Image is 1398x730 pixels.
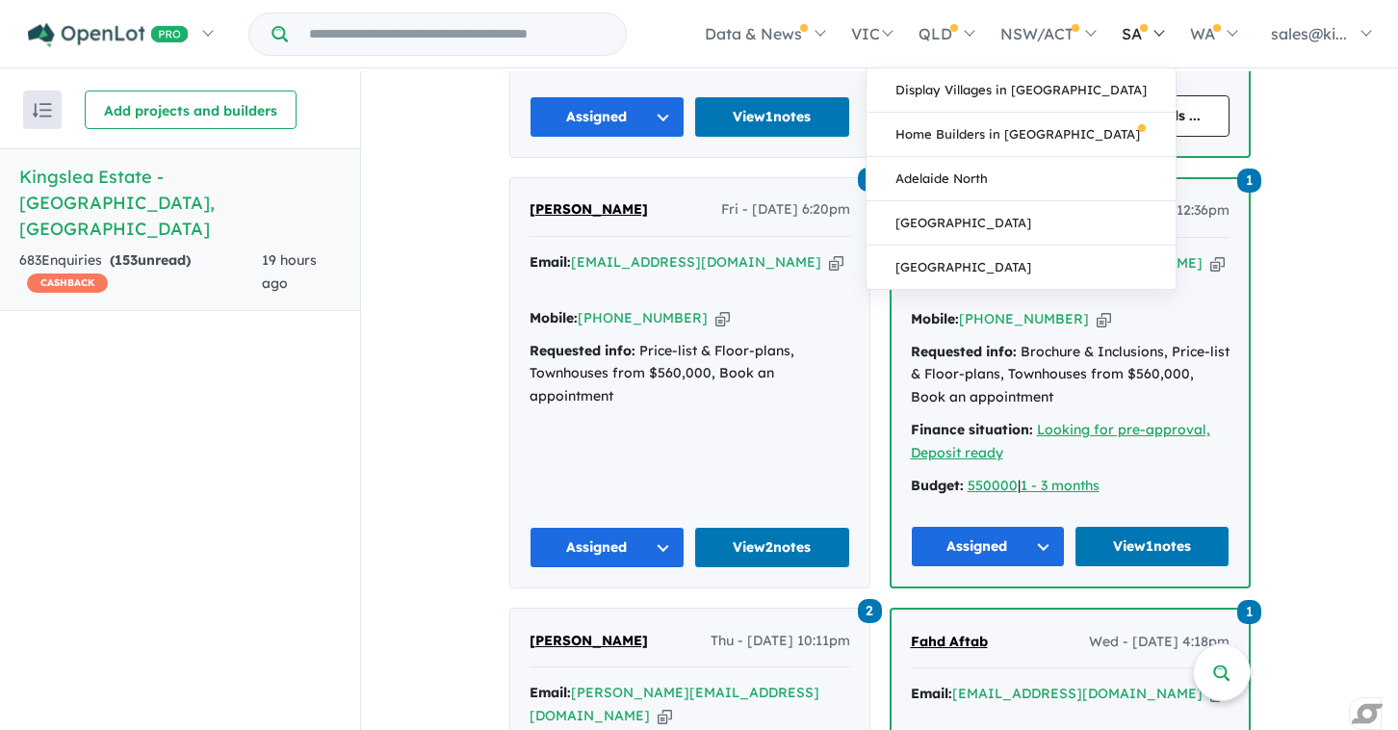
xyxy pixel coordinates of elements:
button: Copy [1097,309,1111,329]
div: Price-list & Floor-plans, Townhouses from $560,000, Book an appointment [530,340,850,408]
span: Wed - [DATE] 4:18pm [1089,631,1230,654]
a: Looking for pre-approval, Deposit ready [911,421,1210,461]
a: 2 [858,166,882,192]
strong: Email: [911,685,952,702]
strong: Budget: [911,477,964,494]
div: Brochure & Inclusions, Price-list & Floor-plans, Townhouses from $560,000, Book an appointment [911,341,1230,409]
input: Try estate name, suburb, builder or developer [292,13,622,55]
a: 1 - 3 months [1021,477,1100,494]
span: 153 [115,251,138,269]
button: Copy [1210,253,1225,274]
a: [EMAIL_ADDRESS][DOMAIN_NAME] [571,253,821,271]
a: [GEOGRAPHIC_DATA] [867,201,1176,246]
span: 1 [1237,169,1261,193]
button: Assigned [911,526,1066,567]
button: Assigned [530,527,686,568]
img: sort.svg [33,103,52,117]
button: Add projects and builders [85,91,297,129]
a: [PERSON_NAME] [530,198,648,222]
strong: Email: [530,253,571,271]
a: Display Villages in [GEOGRAPHIC_DATA] [867,68,1176,113]
a: [PHONE_NUMBER] [578,309,708,326]
a: Adelaide North [867,157,1176,201]
span: sales@ki... [1271,24,1347,43]
button: Assigned [530,96,686,138]
span: Thu - [DATE] 10:11pm [711,630,850,653]
button: Copy [829,252,843,273]
button: Copy [715,308,730,328]
a: [GEOGRAPHIC_DATA] [867,246,1176,289]
strong: Requested info: [530,342,635,359]
strong: Mobile: [530,309,578,326]
strong: Requested info: [911,343,1017,360]
a: 550000 [968,477,1018,494]
a: 1 [1237,167,1261,193]
a: View1notes [694,96,850,138]
span: CASHBACK [27,274,108,293]
a: Home Builders in [GEOGRAPHIC_DATA] [867,113,1176,157]
a: Fahd Aftab [911,631,988,654]
strong: ( unread) [110,251,191,269]
a: [PERSON_NAME] [530,630,648,653]
a: View1notes [1074,526,1230,567]
strong: Mobile: [911,310,959,327]
strong: Email: [530,684,571,701]
img: Openlot PRO Logo White [28,23,189,47]
span: Fahd Aftab [911,633,988,650]
a: 1 [1237,597,1261,623]
span: 1 [1237,600,1261,624]
div: | [911,475,1230,498]
a: 2 [858,596,882,622]
span: [PERSON_NAME] [530,632,648,649]
a: [PERSON_NAME][EMAIL_ADDRESS][DOMAIN_NAME] [530,684,819,724]
a: View2notes [694,527,850,568]
span: 2 [858,168,882,192]
h5: Kingslea Estate - [GEOGRAPHIC_DATA] , [GEOGRAPHIC_DATA] [19,164,341,242]
span: 19 hours ago [262,251,317,292]
a: [EMAIL_ADDRESS][DOMAIN_NAME] [952,685,1203,702]
span: [PERSON_NAME] [530,200,648,218]
a: [EMAIL_ADDRESS][DOMAIN_NAME] [952,254,1203,272]
div: 683 Enquir ies [19,249,262,296]
a: [PHONE_NUMBER] [959,310,1089,327]
strong: Finance situation: [911,421,1033,438]
span: 2 [858,599,882,623]
span: Fri - [DATE] 6:20pm [721,198,850,222]
button: Copy [658,706,672,726]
